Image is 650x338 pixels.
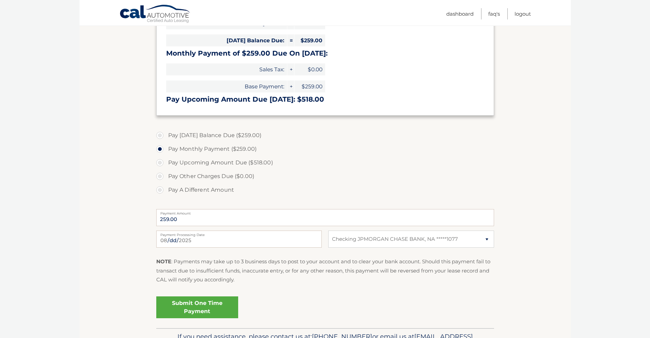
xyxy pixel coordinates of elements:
span: = [287,34,294,46]
label: Payment Amount [156,209,494,215]
strong: NOTE [156,258,171,265]
p: : Payments may take up to 3 business days to post to your account and to clear your bank account.... [156,257,494,284]
span: $0.00 [294,63,325,75]
span: + [287,63,294,75]
label: Pay A Different Amount [156,183,494,197]
label: Pay [DATE] Balance Due ($259.00) [156,129,494,142]
span: $259.00 [294,34,325,46]
label: Pay Other Charges Due ($0.00) [156,170,494,183]
a: Dashboard [446,8,474,19]
span: Sales Tax: [166,63,287,75]
a: FAQ's [488,8,500,19]
a: Cal Automotive [119,4,191,24]
span: [DATE] Balance Due: [166,34,287,46]
label: Payment Processing Date [156,231,322,236]
span: $259.00 [294,80,325,92]
span: Base Payment: [166,80,287,92]
label: Pay Monthly Payment ($259.00) [156,142,494,156]
label: Pay Upcoming Amount Due ($518.00) [156,156,494,170]
input: Payment Amount [156,209,494,226]
input: Payment Date [156,231,322,248]
span: + [287,80,294,92]
a: Submit One Time Payment [156,296,238,318]
h3: Monthly Payment of $259.00 Due On [DATE]: [166,49,484,58]
a: Logout [515,8,531,19]
h3: Pay Upcoming Amount Due [DATE]: $518.00 [166,95,484,104]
